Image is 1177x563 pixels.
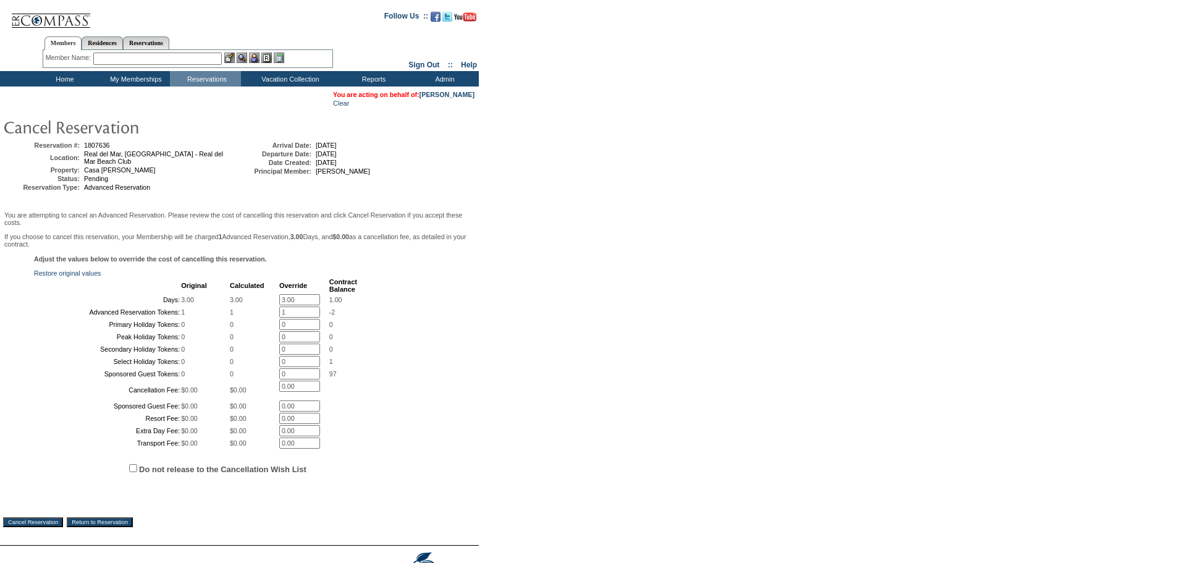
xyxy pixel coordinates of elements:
[230,427,247,434] span: $0.00
[35,294,180,305] td: Days:
[35,368,180,379] td: Sponsored Guest Tokens:
[181,282,207,289] b: Original
[6,150,80,165] td: Location:
[84,184,150,191] span: Advanced Reservation
[35,438,180,449] td: Transport Fee:
[181,370,185,378] span: 0
[35,344,180,355] td: Secondary Holiday Tokens:
[230,370,234,378] span: 0
[84,150,223,165] span: Real del Mar, [GEOGRAPHIC_DATA] - Real del Mar Beach Club
[84,166,155,174] span: Casa [PERSON_NAME]
[237,53,247,63] img: View
[6,166,80,174] td: Property:
[333,91,475,98] span: You are acting on behalf of:
[337,71,408,87] td: Reports
[123,36,169,49] a: Reservations
[329,333,333,341] span: 0
[420,91,475,98] a: [PERSON_NAME]
[181,439,198,447] span: $0.00
[230,308,234,316] span: 1
[34,255,267,263] b: Adjust the values below to override the cost of cancelling this reservation.
[230,402,247,410] span: $0.00
[181,358,185,365] span: 0
[329,296,342,303] span: 1.00
[329,308,335,316] span: -2
[329,345,333,353] span: 0
[237,150,311,158] td: Departure Date:
[431,15,441,23] a: Become our fan on Facebook
[279,282,307,289] b: Override
[230,296,243,303] span: 3.00
[224,53,235,63] img: b_edit.gif
[46,53,93,63] div: Member Name:
[82,36,123,49] a: Residences
[230,439,247,447] span: $0.00
[241,71,337,87] td: Vacation Collection
[329,278,357,293] b: Contract Balance
[230,386,247,394] span: $0.00
[230,358,234,365] span: 0
[6,142,80,149] td: Reservation #:
[35,356,180,367] td: Select Holiday Tokens:
[35,307,180,318] td: Advanced Reservation Tokens:
[181,386,198,394] span: $0.00
[35,381,180,399] td: Cancellation Fee:
[316,159,337,166] span: [DATE]
[249,53,259,63] img: Impersonate
[4,233,475,248] p: If you choose to cancel this reservation, your Membership will be charged Advanced Reservation, D...
[290,233,303,240] b: 3.00
[3,114,250,139] img: pgTtlCancelRes.gif
[442,15,452,23] a: Follow us on Twitter
[454,12,476,22] img: Subscribe to our YouTube Channel
[448,61,453,69] span: ::
[11,3,91,28] img: Compass Home
[35,331,180,342] td: Peak Holiday Tokens:
[35,319,180,330] td: Primary Holiday Tokens:
[35,400,180,412] td: Sponsored Guest Fee:
[237,167,311,175] td: Principal Member:
[67,517,133,527] input: Return to Reservation
[35,425,180,436] td: Extra Day Fee:
[230,415,247,422] span: $0.00
[230,345,234,353] span: 0
[34,269,101,277] a: Restore original values
[332,233,349,240] b: $0.00
[181,333,185,341] span: 0
[181,296,194,303] span: 3.00
[28,71,99,87] td: Home
[35,413,180,424] td: Resort Fee:
[6,184,80,191] td: Reservation Type:
[329,370,337,378] span: 97
[329,358,333,365] span: 1
[408,71,479,87] td: Admin
[442,12,452,22] img: Follow us on Twitter
[170,71,241,87] td: Reservations
[84,175,108,182] span: Pending
[274,53,284,63] img: b_calculator.gif
[316,167,370,175] span: [PERSON_NAME]
[461,61,477,69] a: Help
[44,36,82,50] a: Members
[316,142,337,149] span: [DATE]
[230,282,264,289] b: Calculated
[6,175,80,182] td: Status:
[181,345,185,353] span: 0
[181,321,185,328] span: 0
[139,465,306,474] label: Do not release to the Cancellation Wish List
[237,142,311,149] td: Arrival Date:
[181,402,198,410] span: $0.00
[181,415,198,422] span: $0.00
[181,427,198,434] span: $0.00
[384,11,428,25] td: Follow Us ::
[3,517,63,527] input: Cancel Reservation
[84,142,110,149] span: 1807636
[408,61,439,69] a: Sign Out
[431,12,441,22] img: Become our fan on Facebook
[333,99,349,107] a: Clear
[230,321,234,328] span: 0
[237,159,311,166] td: Date Created:
[219,233,222,240] b: 1
[4,211,475,226] p: You are attempting to cancel an Advanced Reservation. Please review the cost of cancelling this r...
[454,15,476,23] a: Subscribe to our YouTube Channel
[316,150,337,158] span: [DATE]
